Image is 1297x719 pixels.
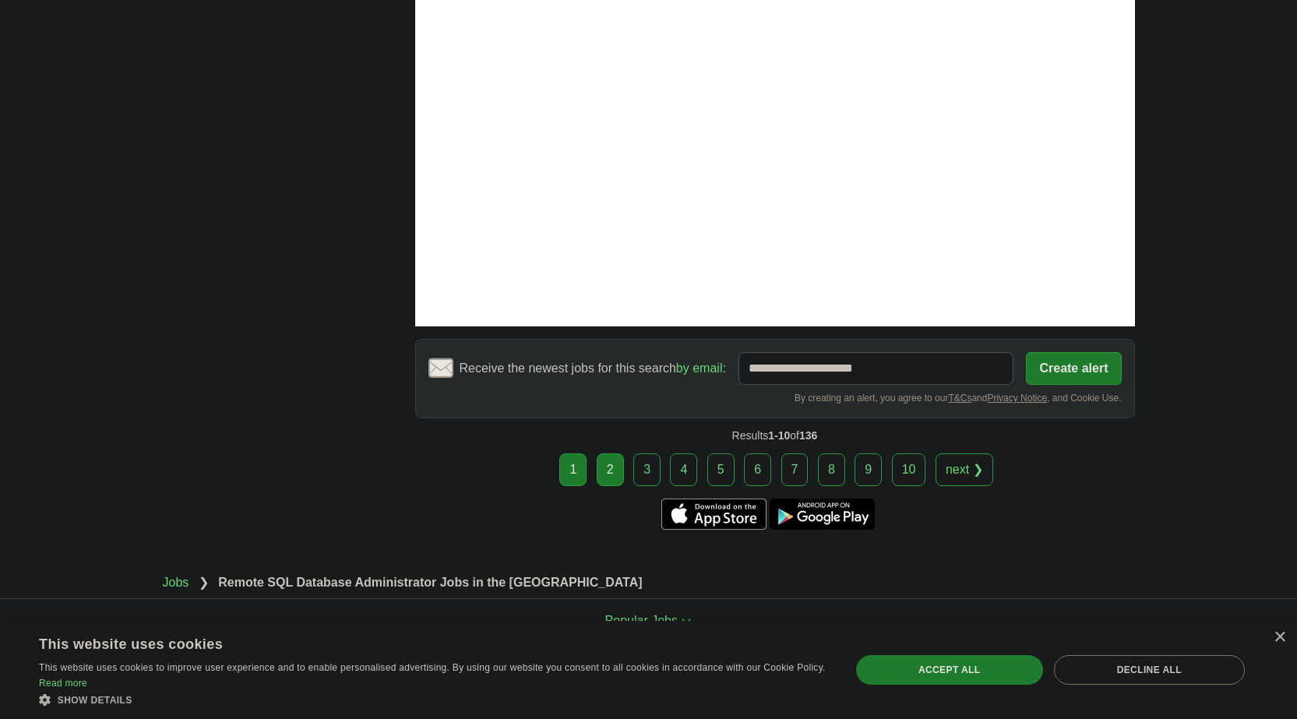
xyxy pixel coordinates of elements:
[892,453,926,486] a: 10
[768,429,790,442] span: 1-10
[633,453,661,486] a: 3
[661,499,767,530] a: Get the iPhone app
[163,576,189,589] a: Jobs
[681,618,692,625] img: toggle icon
[597,453,624,486] a: 2
[58,695,132,706] span: Show details
[559,453,587,486] div: 1
[39,662,826,673] span: This website uses cookies to improve user experience and to enable personalised advertising. By u...
[39,678,87,689] a: Read more, opens a new window
[415,418,1135,453] div: Results of
[670,453,697,486] a: 4
[1054,655,1245,685] div: Decline all
[39,692,826,707] div: Show details
[987,393,1047,404] a: Privacy Notice
[605,614,678,627] span: Popular Jobs
[199,576,209,589] span: ❯
[936,453,993,486] a: next ❯
[948,393,971,404] a: T&Cs
[1026,352,1121,385] button: Create alert
[707,453,735,486] a: 5
[855,453,882,486] a: 9
[781,453,809,486] a: 7
[1274,632,1285,643] div: Close
[818,453,845,486] a: 8
[218,576,642,589] strong: Remote SQL Database Administrator Jobs in the [GEOGRAPHIC_DATA]
[39,630,788,654] div: This website uses cookies
[428,391,1122,405] div: By creating an alert, you agree to our and , and Cookie Use.
[744,453,771,486] a: 6
[676,361,723,375] a: by email
[856,655,1043,685] div: Accept all
[770,499,875,530] a: Get the Android app
[460,359,726,378] span: Receive the newest jobs for this search :
[799,429,817,442] span: 136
